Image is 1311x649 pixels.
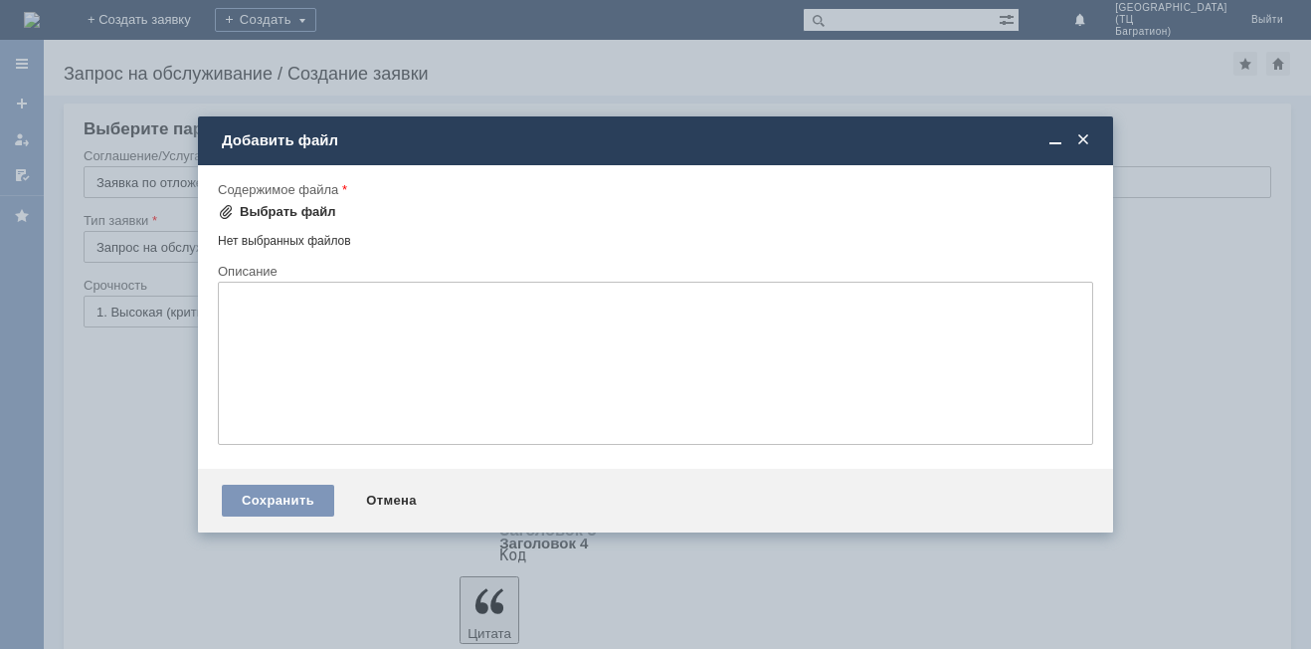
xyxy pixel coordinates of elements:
div: Добрый вечер! Чек на удаление от 11.09 [8,8,290,24]
div: Нет выбранных файлов [218,226,1093,249]
span: Закрыть [1073,131,1093,149]
div: Добавить файл [222,131,1093,149]
span: Свернуть (Ctrl + M) [1045,131,1065,149]
div: Выбрать файл [240,204,336,220]
div: Описание [218,265,1089,278]
div: Содержимое файла [218,183,1089,196]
